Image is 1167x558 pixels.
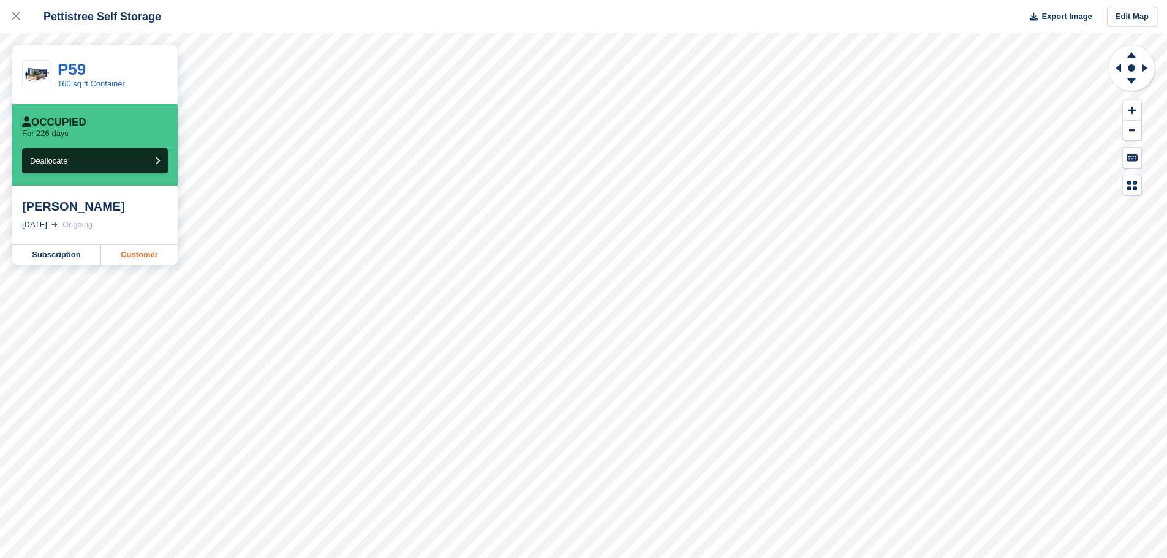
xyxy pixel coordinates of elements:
[1123,175,1141,195] button: Map Legend
[22,148,168,173] button: Deallocate
[32,9,161,24] div: Pettistree Self Storage
[12,245,101,265] a: Subscription
[101,245,178,265] a: Customer
[30,156,67,165] span: Deallocate
[1123,100,1141,121] button: Zoom In
[1123,121,1141,141] button: Zoom Out
[1123,148,1141,168] button: Keyboard Shortcuts
[22,116,86,129] div: Occupied
[1041,10,1092,23] span: Export Image
[62,219,93,231] div: Ongoing
[1022,7,1092,27] button: Export Image
[58,60,86,78] a: P59
[22,219,47,231] div: [DATE]
[51,222,58,227] img: arrow-right-light-icn-cde0832a797a2874e46488d9cf13f60e5c3a73dbe684e267c42b8395dfbc2abf.svg
[58,79,125,88] a: 160 sq ft Container
[22,129,69,138] p: For 226 days
[23,64,51,86] img: 20-ft-container%20(47).jpg
[22,199,168,214] div: [PERSON_NAME]
[1107,7,1157,27] a: Edit Map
